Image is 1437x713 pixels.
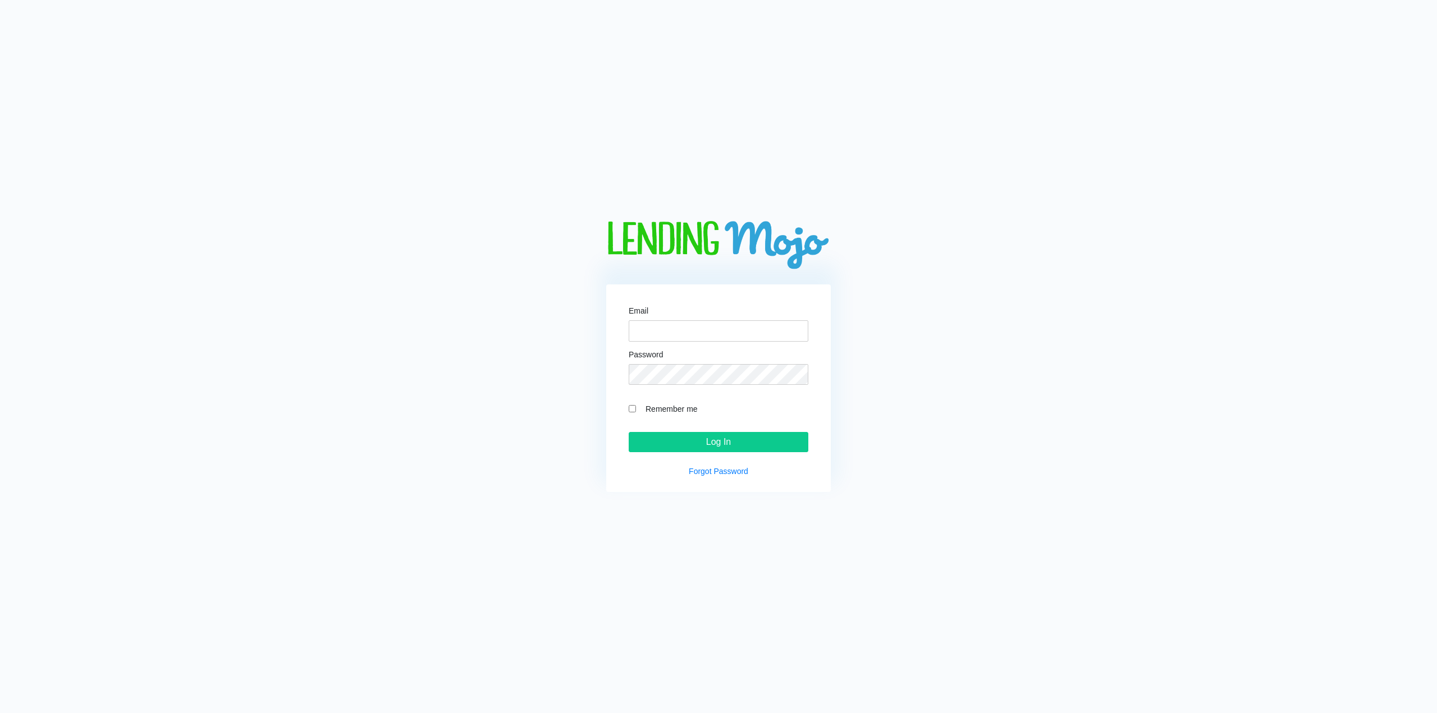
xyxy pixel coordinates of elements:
label: Password [629,351,663,358]
label: Remember me [640,402,808,415]
img: logo-big.png [606,221,831,271]
label: Email [629,307,648,315]
a: Forgot Password [689,467,748,476]
input: Log In [629,432,808,452]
